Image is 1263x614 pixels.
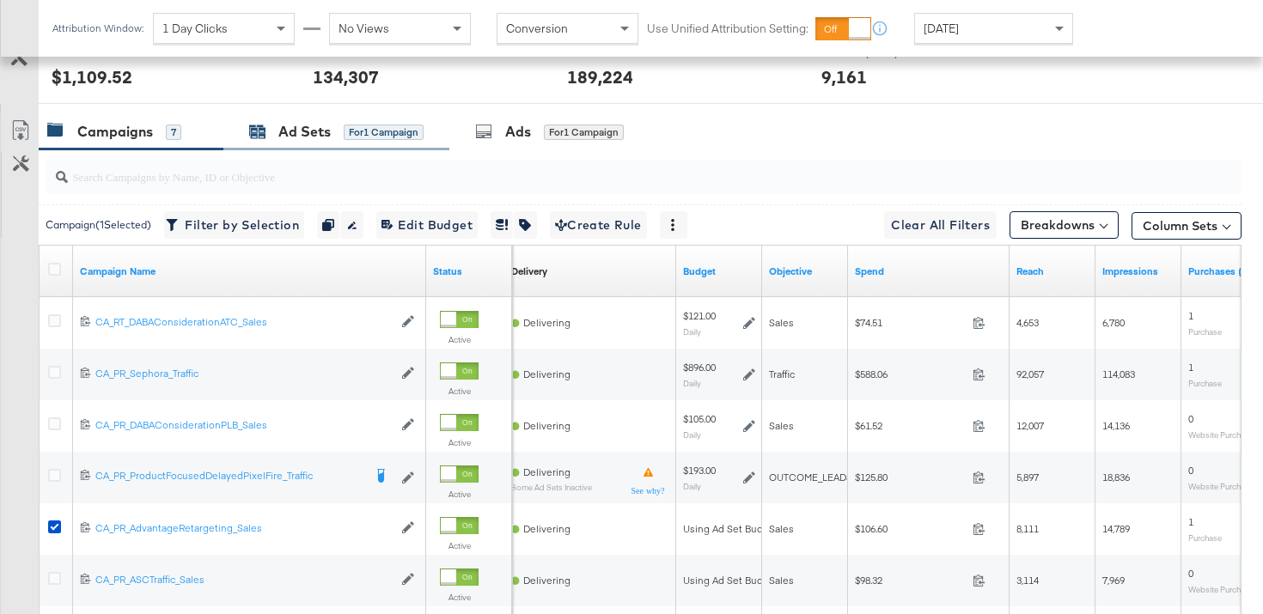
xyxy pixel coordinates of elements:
a: The maximum amount you're willing to spend on your ads, on average each day or over the lifetime ... [683,264,755,278]
span: 12,007 [1016,419,1044,432]
sub: Daily [683,378,701,388]
label: Active [440,386,479,397]
span: $588.06 [855,368,966,380]
button: Column Sets [1132,212,1242,240]
button: Create Rule [550,211,647,239]
span: Sales [769,419,794,432]
label: Active [440,489,479,500]
span: Edit Budget [381,215,473,236]
sub: Purchase [1188,532,1222,543]
span: 4,653 [1016,316,1039,329]
a: CA_RT_DABAConsiderationATC_Sales [95,315,393,330]
span: Delivering [523,368,570,380]
span: 18,836 [1102,471,1130,483]
sub: Daily [683,481,701,491]
sub: Website Purchases [1188,481,1258,491]
div: CA_PR_Sephora_Traffic [95,367,393,380]
span: 1 Day Clicks [162,21,228,36]
span: Delivering [523,574,570,587]
span: 5,897 [1016,471,1039,483]
span: 14,136 [1102,419,1130,432]
label: Active [440,592,479,603]
a: The number of times your ad was served. On mobile apps an ad is counted as served the first time ... [1102,264,1175,278]
span: Delivering [523,522,570,535]
span: $98.32 [855,574,966,587]
span: Sales [769,522,794,535]
span: 3,114 [1016,574,1039,587]
span: OUTCOME_LEADS [769,471,852,483]
span: Delivering [523,419,570,432]
span: 1 [1188,309,1193,322]
label: Active [440,540,479,551]
a: CA_PR_AdvantageRetargeting_Sales [95,521,393,536]
div: CA_PR_DABAConsiderationPLB_Sales [95,418,393,432]
label: Active [440,334,479,345]
div: 189,224 [567,64,633,89]
div: for 1 Campaign [344,125,424,140]
span: Traffic [769,368,795,380]
div: Ads [505,122,531,142]
span: Delivering [523,316,570,329]
a: The total amount spent to date. [855,264,1003,278]
span: Sales [769,316,794,329]
span: No Views [339,21,389,36]
sub: Website Purchases [1188,584,1258,594]
span: [DATE] [924,21,959,36]
span: 0 [1188,464,1193,477]
span: 0 [1188,412,1193,425]
div: Using Ad Set Budget [683,574,778,587]
div: 9,161 [821,64,867,89]
span: 1 [1188,361,1193,374]
sub: Website Purchases [1188,429,1258,440]
span: 114,083 [1102,368,1135,380]
button: Breakdowns [1010,211,1119,239]
span: $61.52 [855,419,966,432]
div: CA_PR_ASCTraffic_Sales [95,573,393,587]
span: Filter by Selection [169,215,299,236]
a: CA_PR_DABAConsiderationPLB_Sales [95,418,393,433]
div: Using Ad Set Budget [683,522,778,536]
label: Use Unified Attribution Setting: [647,21,808,37]
div: Campaign ( 1 Selected) [46,217,151,233]
sub: Purchase [1188,378,1222,388]
div: 7 [166,125,181,140]
span: 6,780 [1102,316,1125,329]
div: $105.00 [683,412,716,426]
span: 0 [1188,567,1193,580]
span: 14,789 [1102,522,1130,535]
sub: Purchase [1188,326,1222,337]
a: CA_PR_ASCTraffic_Sales [95,573,393,587]
a: Your campaign's objective. [769,264,841,278]
span: $106.60 [855,522,966,535]
div: $193.00 [683,464,716,477]
a: Shows the current state of your Ad Campaign. [433,264,505,278]
div: Attribution Window: [52,22,144,34]
label: Active [440,437,479,448]
span: $74.51 [855,316,966,329]
button: Filter by Selection [164,211,304,239]
div: Campaigns [77,122,153,142]
div: CA_RT_DABAConsiderationATC_Sales [95,315,393,329]
div: 134,307 [313,64,379,89]
span: Conversion [506,21,568,36]
a: Reflects the ability of your Ad Campaign to achieve delivery based on ad states, schedule and bud... [511,264,547,278]
span: 8,111 [1016,522,1039,535]
span: 92,057 [1016,368,1044,380]
div: $1,109.52 [52,64,132,89]
div: CA_PR_ProductFocusedDelayedPixelFire_Traffic [95,469,363,483]
div: $896.00 [683,361,716,374]
a: Your campaign name. [80,264,419,278]
span: Delivering [523,465,570,478]
sub: Daily [683,326,701,337]
span: Clear All Filters [891,215,990,236]
span: $125.80 [855,471,966,483]
div: Delivery [511,264,547,278]
sub: Daily [683,429,701,440]
sub: Some Ad Sets Inactive [511,483,592,492]
button: Clear All Filters [884,211,997,239]
input: Search Campaigns by Name, ID or Objective [68,153,1135,186]
div: for 1 Campaign [544,125,624,140]
a: CA_PR_Sephora_Traffic [95,367,393,381]
span: 1 [1188,515,1193,528]
span: Create Rule [555,215,642,236]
